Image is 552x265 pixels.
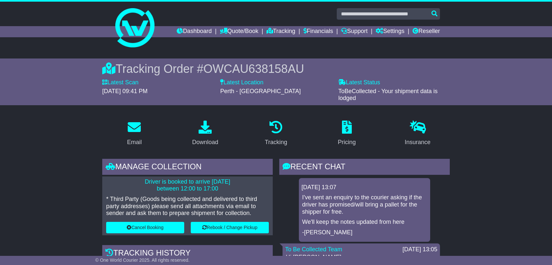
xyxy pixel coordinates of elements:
[405,138,430,147] div: Insurance
[301,184,428,191] div: [DATE] 13:07
[261,118,291,149] a: Tracking
[413,26,440,37] a: Reseller
[338,88,438,102] span: ToBeCollected - Your shipment data is lodged
[106,178,269,192] p: Driver is booked to arrive [DATE] between 12:00 to 17:00
[265,138,287,147] div: Tracking
[303,26,333,37] a: Financials
[95,257,190,263] span: © One World Courier 2025. All rights reserved.
[338,79,380,86] label: Latest Status
[376,26,404,37] a: Settings
[285,246,342,253] a: To Be Collected Team
[106,222,184,233] button: Cancel Booking
[302,229,427,236] p: -[PERSON_NAME]
[188,118,222,149] a: Download
[302,219,427,226] p: We'll keep the notes updated from here
[102,159,273,176] div: Manage collection
[102,88,148,94] span: [DATE] 09:41 PM
[267,26,295,37] a: Tracking
[191,222,269,233] button: Rebook / Change Pickup
[102,62,450,76] div: Tracking Order #
[177,26,212,37] a: Dashboard
[192,138,218,147] div: Download
[333,118,360,149] a: Pricing
[338,138,356,147] div: Pricing
[302,194,427,215] p: I've sent an enquiry to the courier asking if the driver has promised/will bring a pallet for the...
[106,196,269,217] p: * Third Party (Goods being collected and delivered to third party addresses) please send all atta...
[402,246,437,253] div: [DATE] 13:05
[341,26,367,37] a: Support
[127,138,142,147] div: Email
[220,26,258,37] a: Quote/Book
[102,79,138,86] label: Latest Scan
[279,159,450,176] div: RECENT CHAT
[203,62,304,75] span: OWCAU638158AU
[123,118,146,149] a: Email
[220,79,263,86] label: Latest Location
[286,254,437,261] p: Hi [PERSON_NAME],
[400,118,435,149] a: Insurance
[102,245,273,263] div: Tracking history
[220,88,300,94] span: Perth - [GEOGRAPHIC_DATA]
